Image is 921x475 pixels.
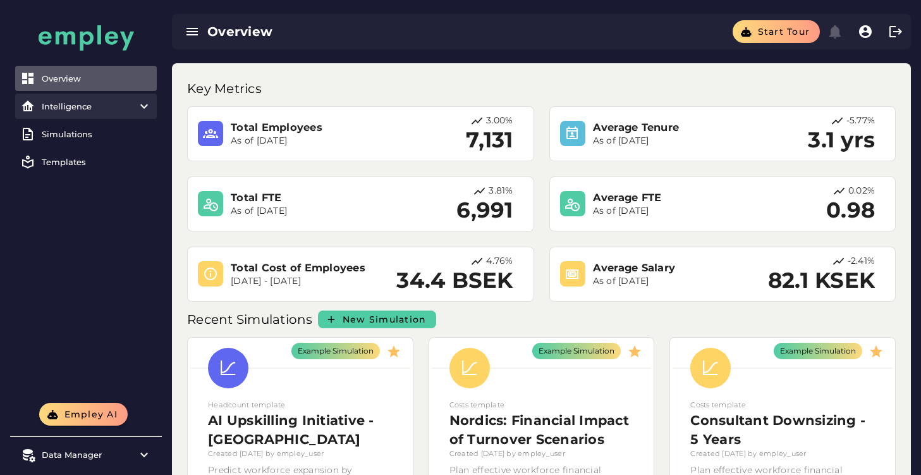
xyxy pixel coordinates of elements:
h3: Average FTE [593,190,755,205]
div: Overview [42,73,152,83]
div: Data Manager [42,450,130,460]
a: New Simulation [318,311,437,328]
p: Key Metrics [187,78,264,99]
h3: Average Tenure [593,120,755,135]
h3: Total Cost of Employees [231,261,389,275]
a: Overview [15,66,157,91]
a: Templates [15,149,157,175]
h2: 3.1 yrs [808,128,875,153]
h2: 34.4 BSEK [396,268,513,293]
p: Recent Simulations [187,309,315,330]
button: Start tour [733,20,820,43]
div: Intelligence [42,101,130,111]
h2: 7,131 [466,128,513,153]
p: 3.00% [486,114,513,128]
p: As of [DATE] [231,205,393,218]
h3: Average Salary [593,261,755,275]
span: Start tour [757,26,810,37]
p: 4.76% [486,255,513,268]
h2: 6,991 [456,198,513,223]
p: As of [DATE] [231,135,393,147]
p: As of [DATE] [593,275,755,288]
p: As of [DATE] [593,205,755,218]
h2: 82.1 KSEK [768,268,875,293]
div: Templates [42,157,152,167]
p: 3.81% [489,185,513,198]
a: Simulations [15,121,157,147]
h2: 0.98 [826,198,875,223]
p: -2.41% [848,255,875,268]
h3: Total FTE [231,190,393,205]
div: Simulations [42,129,152,139]
span: Empley AI [63,409,118,420]
p: As of [DATE] [593,135,755,147]
button: Empley AI [39,403,128,426]
h3: Total Employees [231,120,393,135]
p: -5.77% [846,114,875,128]
p: [DATE] - [DATE] [231,275,389,288]
span: New Simulation [342,314,427,325]
p: 0.02% [848,185,875,198]
div: Overview [207,23,470,40]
